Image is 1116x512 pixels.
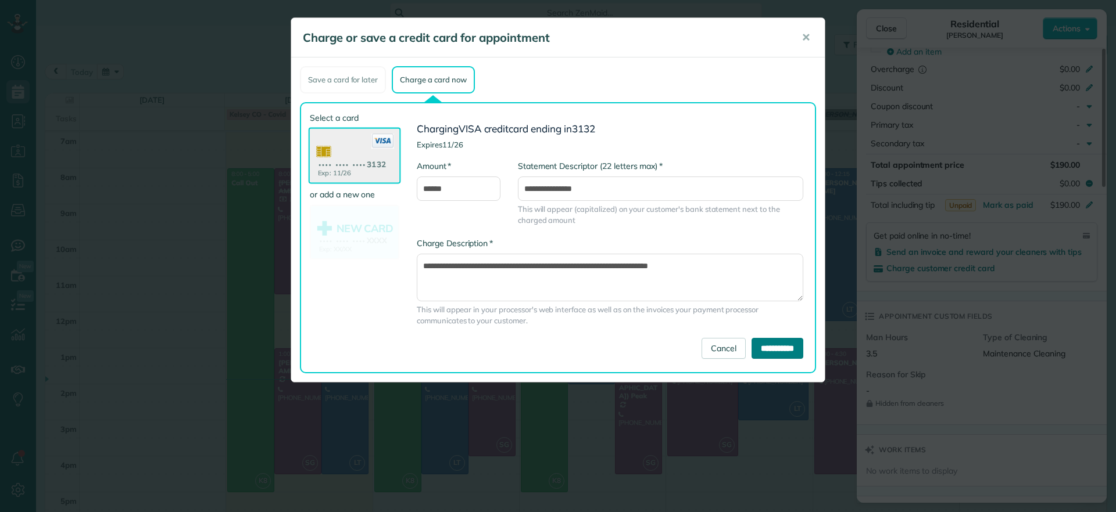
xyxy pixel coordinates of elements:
span: This will appear in your processor's web interface as well as on the invoices your payment proces... [417,304,803,326]
div: Save a card for later [300,66,386,93]
h3: Charging card ending in [417,124,803,135]
span: credit [484,122,509,135]
span: VISA [459,122,482,135]
label: Select a card [310,112,399,124]
span: ✕ [802,31,810,44]
label: Statement Descriptor (22 letters max) [518,160,663,172]
span: 11/26 [442,140,463,149]
span: 3132 [572,122,595,135]
a: Cancel [702,338,746,359]
label: Amount [417,160,451,172]
h5: Charge or save a credit card for appointment [303,30,785,46]
div: Charge a card now [392,66,474,93]
h4: Expires [417,140,803,149]
span: This will appear (capitalized) on your customer's bank statement next to the charged amount [518,204,803,226]
label: or add a new one [310,189,399,200]
label: Charge Description [417,237,493,249]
